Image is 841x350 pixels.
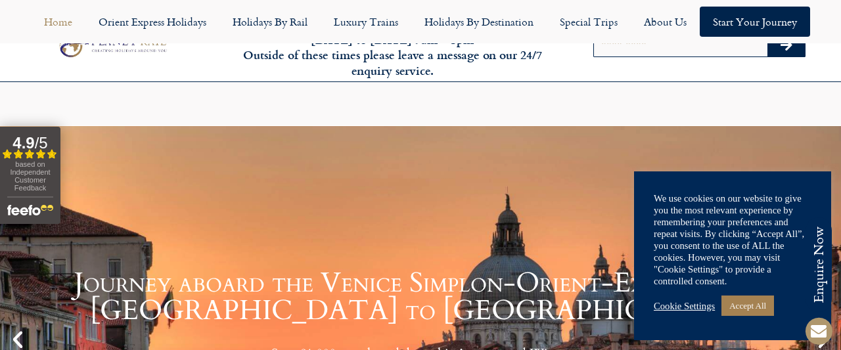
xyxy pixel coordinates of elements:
a: Home [31,7,85,37]
button: Search [767,35,806,56]
a: Luxury Trains [321,7,411,37]
a: Cookie Settings [654,300,715,312]
a: Accept All [721,295,774,316]
a: Special Trips [547,7,631,37]
nav: Menu [7,7,834,37]
a: Start your Journey [700,7,810,37]
h1: Journey aboard the Venice Simplon-Orient-Express from [GEOGRAPHIC_DATA] to [GEOGRAPHIC_DATA] [33,269,808,324]
a: Holidays by Destination [411,7,547,37]
img: Planet Rail Train Holidays Logo [55,32,169,60]
h6: [DATE] to [DATE] 9am – 5pm Outside of these times please leave a message on our 24/7 enquiry serv... [227,32,557,78]
a: About Us [631,7,700,37]
a: Orient Express Holidays [85,7,219,37]
div: We use cookies on our website to give you the most relevant experience by remembering your prefer... [654,192,811,287]
a: Holidays by Rail [219,7,321,37]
